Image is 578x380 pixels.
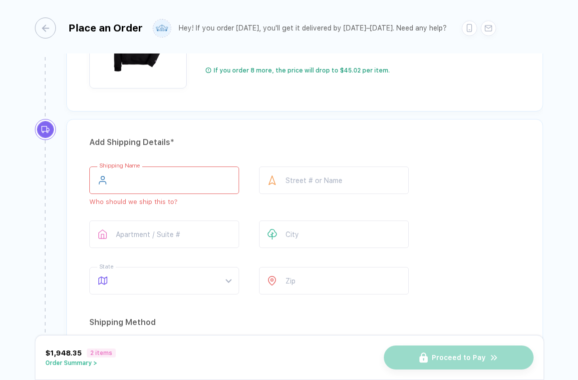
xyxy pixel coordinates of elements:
span: 2 items [87,348,116,357]
div: Hey! If you order [DATE], you'll get it delivered by [DATE]–[DATE]. Need any help? [179,24,447,32]
div: Who should we ship this to? [89,198,239,205]
div: Shipping Method [89,314,520,330]
div: Place an Order [68,22,143,34]
a: Just reach out to [GEOGRAPHIC_DATA] [269,334,420,342]
img: user profile [153,19,171,37]
span: $1,948.35 [45,349,82,357]
div: Add Shipping Details [89,134,520,150]
div: Need it faster? We can make most timelines work. [89,330,520,346]
button: Order Summary > [45,359,116,366]
div: If you order 8 more, the price will drop to $45.02 per item. [214,66,390,74]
